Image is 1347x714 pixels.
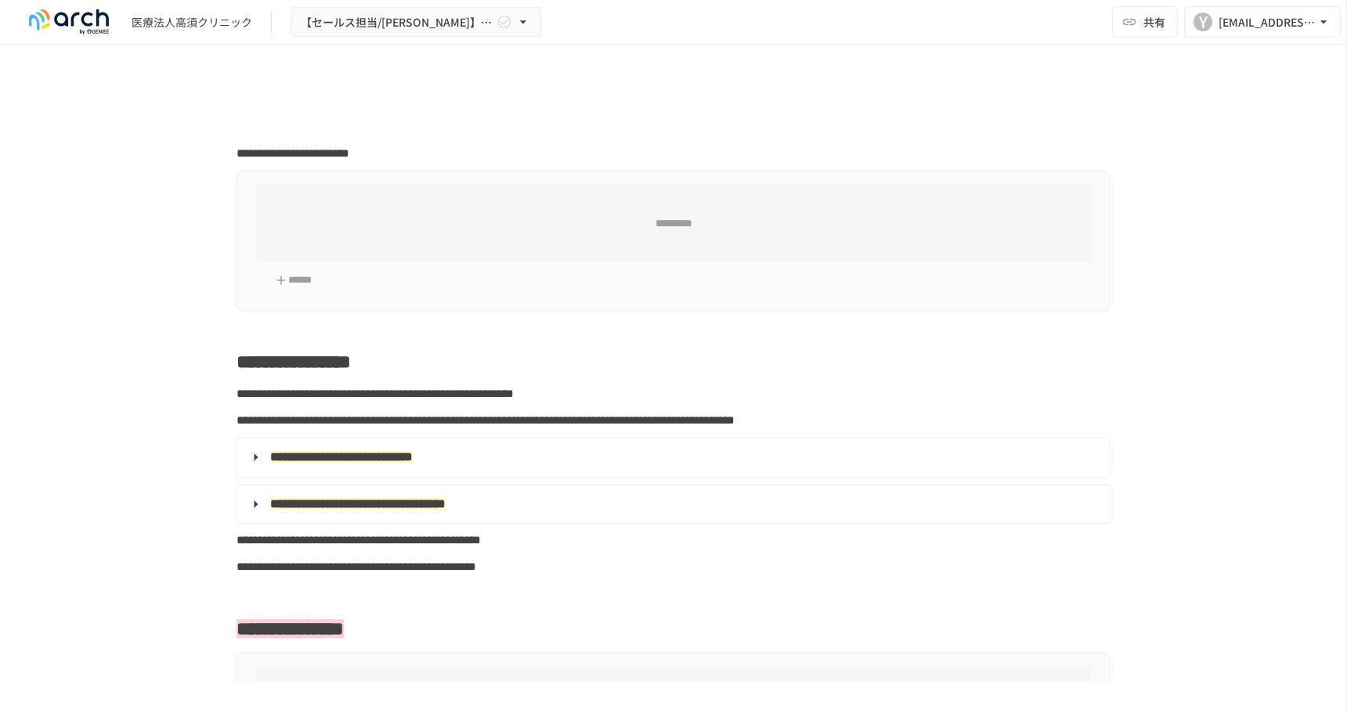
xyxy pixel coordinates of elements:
button: Y[EMAIL_ADDRESS][PERSON_NAME][DOMAIN_NAME] [1184,6,1341,38]
div: Y [1194,13,1212,31]
img: logo-default@2x-9cf2c760.svg [19,9,119,34]
div: 医療法人高須クリニック [132,14,252,31]
button: 共有 [1112,6,1178,38]
span: 共有 [1143,13,1165,31]
div: [EMAIL_ADDRESS][PERSON_NAME][DOMAIN_NAME] [1219,13,1316,32]
button: 【セールス担当/[PERSON_NAME]】医療法人[PERSON_NAME]クリニック様_初期設定サポート [291,7,541,38]
span: 【セールス担当/[PERSON_NAME]】医療法人[PERSON_NAME]クリニック様_初期設定サポート [301,13,493,32]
